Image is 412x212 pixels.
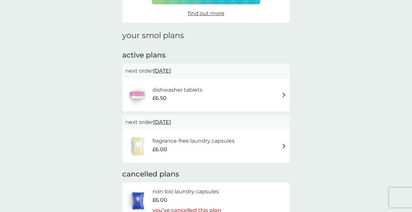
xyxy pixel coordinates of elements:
span: £6.00 [152,196,167,204]
a: find out more [188,9,224,18]
p: next order [126,67,286,75]
h2: active plans [122,50,290,60]
h6: dishwasher tablets [152,86,202,94]
img: arrow right [282,144,286,149]
span: £6.00 [152,145,167,154]
img: dishwasher tablets [126,83,149,106]
span: [DATE] [153,116,171,129]
span: [DATE] [153,64,171,77]
h6: fragrance-free laundry capsules [152,137,235,145]
h2: cancelled plans [122,169,290,179]
h6: non-bio laundry capsules [152,187,221,196]
p: next order [126,118,286,127]
img: fragrance-free laundry capsules [126,135,150,158]
span: find out more [188,10,224,16]
span: £6.50 [152,94,167,103]
img: arrow right [282,92,286,97]
h1: your smol plans [122,31,290,40]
